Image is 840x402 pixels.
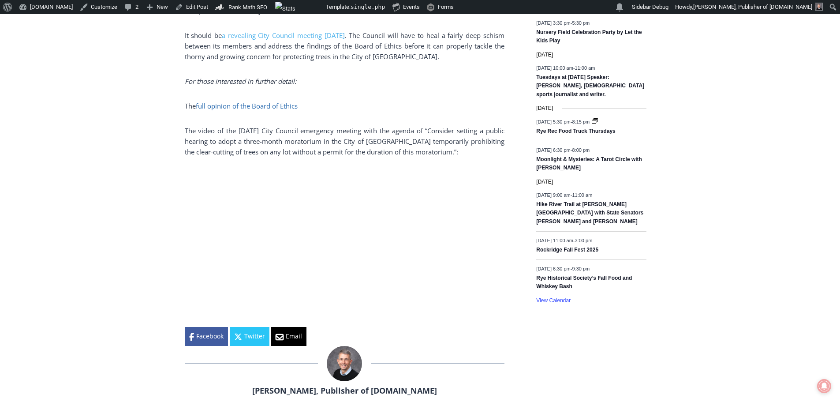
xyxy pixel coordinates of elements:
span: [DATE] 6:30 pm [536,266,570,271]
a: Tuesdays at [DATE] Speaker: [PERSON_NAME], [DEMOGRAPHIC_DATA] sports journalist and writer. [536,74,644,98]
time: - [536,119,591,124]
span: 11:00 am [572,192,592,198]
div: 6 [103,75,107,83]
a: Nursery Field Celebration Party by Let the Kids Play [536,29,642,45]
span: [DATE] 10:00 am [536,65,573,71]
time: [DATE] [536,178,553,186]
a: Hike River Trail at [PERSON_NAME][GEOGRAPHIC_DATA] with State Senators [PERSON_NAME] and [PERSON_... [536,201,643,225]
a: Moonlight & Mysteries: A Tarot Circle with [PERSON_NAME] [536,156,642,172]
img: Views over 48 hours. Click for more Jetpack Stats. [275,2,325,12]
time: [DATE] [536,104,553,113]
div: "I learned about the history of a place I’d honestly never considered even as a resident of [GEOG... [223,0,417,86]
time: - [536,192,592,198]
a: [PERSON_NAME], Publisher of [DOMAIN_NAME] [252,385,437,396]
time: - [536,238,592,243]
iframe: YouTube video player [185,171,432,310]
span: The video of the [DATE] City Council emergency meeting with the agenda of “Consider setting a pub... [185,126,504,156]
a: Facebook [185,327,228,346]
a: full opinion of the Board of Ethics [196,101,298,110]
span: 8:15 pm [572,119,590,124]
span: The [185,101,298,110]
a: Intern @ [DOMAIN_NAME] [212,86,427,110]
span: [DATE] 6:30 pm [536,147,570,153]
span: For those interested in further detail: [185,77,296,86]
span: 9:30 pm [572,266,590,271]
time: - [536,266,590,271]
time: - [536,20,590,26]
a: Rye Historical Society’s Fall Food and Whiskey Bash [536,275,632,290]
a: View Calendar [536,297,571,304]
span: 5:30 pm [572,20,590,26]
h4: [PERSON_NAME] Read Sanctuary Fall Fest: [DATE] [7,89,113,109]
time: [DATE] [536,51,553,59]
span: [DATE] 3:30 pm [536,20,570,26]
span: Rank Math SEO [228,4,267,11]
a: Rockridge Fall Fest 2025 [536,247,598,254]
span: 8:00 pm [572,147,590,153]
a: Rye Rec Food Truck Thursdays [536,128,615,135]
span: Intern @ [DOMAIN_NAME] [231,88,409,108]
div: Birds of Prey: Falcon and hawk demos [92,26,123,72]
a: Twitter [230,327,269,346]
time: - [536,65,595,71]
span: [DATE] 9:00 am [536,192,570,198]
span: [PERSON_NAME], Publisher of [DOMAIN_NAME] [693,4,812,10]
span: 11:00 am [575,65,595,71]
div: / [98,75,101,83]
span: . The Council will have to heal a fairly deep schism between its members and address the findings... [185,31,504,61]
a: a revealing City Council meeting [DATE] [222,31,345,40]
span: It should be [185,31,222,40]
span: [DATE] 5:30 pm [536,119,570,124]
a: [PERSON_NAME] Read Sanctuary Fall Fest: [DATE] [0,88,127,110]
time: - [536,147,590,153]
span: [DATE] 11:00 am [536,238,573,243]
div: 2 [92,75,96,83]
span: single.php [351,4,385,10]
a: Email [271,327,306,346]
span: 3:00 pm [575,238,593,243]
